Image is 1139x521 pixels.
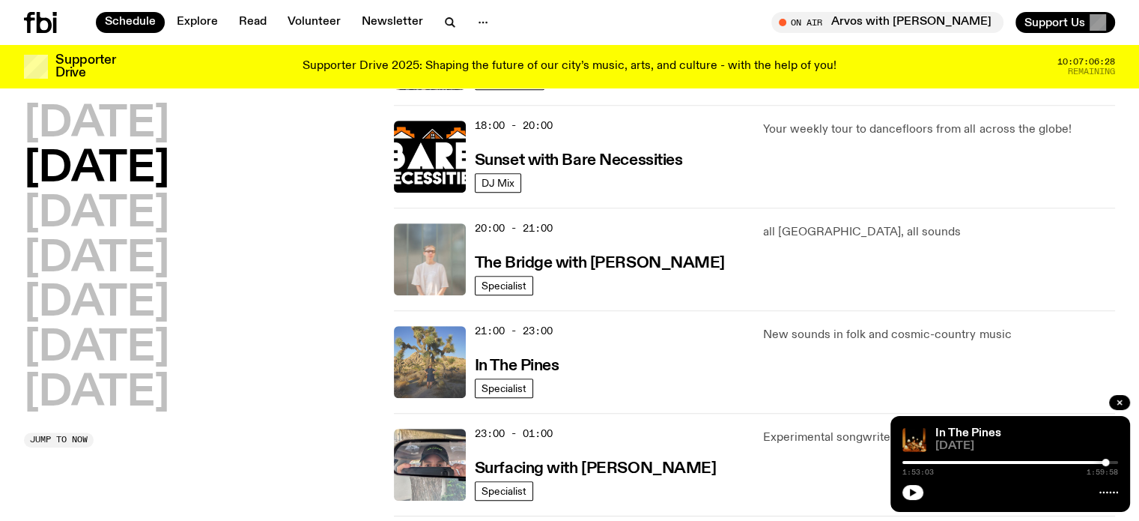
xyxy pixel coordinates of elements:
[230,12,276,33] a: Read
[475,118,553,133] span: 18:00 - 20:00
[24,103,169,145] button: [DATE]
[24,148,169,190] button: [DATE]
[475,427,553,441] span: 23:00 - 01:00
[763,223,1115,241] p: all [GEOGRAPHIC_DATA], all sounds
[1087,469,1118,476] span: 1:59:58
[1024,16,1085,29] span: Support Us
[475,355,559,374] a: In The Pines
[55,54,115,79] h3: Supporter Drive
[763,429,1115,447] p: Experimental songwriters and composers + much in-between
[475,481,533,501] a: Specialist
[475,324,553,338] span: 21:00 - 23:00
[96,12,165,33] a: Schedule
[771,12,1003,33] button: On AirArvos with [PERSON_NAME]
[482,382,526,394] span: Specialist
[475,379,533,398] a: Specialist
[1015,12,1115,33] button: Support Us
[475,153,683,169] h3: Sunset with Bare Necessities
[279,12,350,33] a: Volunteer
[482,177,514,188] span: DJ Mix
[24,328,169,370] button: [DATE]
[475,256,725,271] h3: The Bridge with [PERSON_NAME]
[24,373,169,415] button: [DATE]
[475,461,717,477] h3: Surfacing with [PERSON_NAME]
[1057,58,1115,66] span: 10:07:06:28
[475,253,725,271] a: The Bridge with [PERSON_NAME]
[763,326,1115,344] p: New sounds in folk and cosmic-country music
[935,427,1001,439] a: In The Pines
[475,276,533,295] a: Specialist
[475,173,521,193] a: DJ Mix
[24,283,169,325] button: [DATE]
[353,12,432,33] a: Newsletter
[30,436,88,444] span: Jump to now
[763,121,1115,139] p: Your weekly tour to dancefloors from all across the globe!
[482,485,526,496] span: Specialist
[475,358,559,374] h3: In The Pines
[394,223,466,295] img: Mara stands in front of a frosted glass wall wearing a cream coloured t-shirt and black glasses. ...
[24,193,169,235] button: [DATE]
[168,12,227,33] a: Explore
[475,458,717,477] a: Surfacing with [PERSON_NAME]
[24,238,169,280] button: [DATE]
[482,280,526,291] span: Specialist
[475,150,683,169] a: Sunset with Bare Necessities
[935,441,1118,452] span: [DATE]
[24,433,94,448] button: Jump to now
[303,60,836,73] p: Supporter Drive 2025: Shaping the future of our city’s music, arts, and culture - with the help o...
[902,469,934,476] span: 1:53:03
[394,121,466,193] img: Bare Necessities
[1068,67,1115,76] span: Remaining
[475,221,553,235] span: 20:00 - 21:00
[394,326,466,398] img: Johanna stands in the middle distance amongst a desert scene with large cacti and trees. She is w...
